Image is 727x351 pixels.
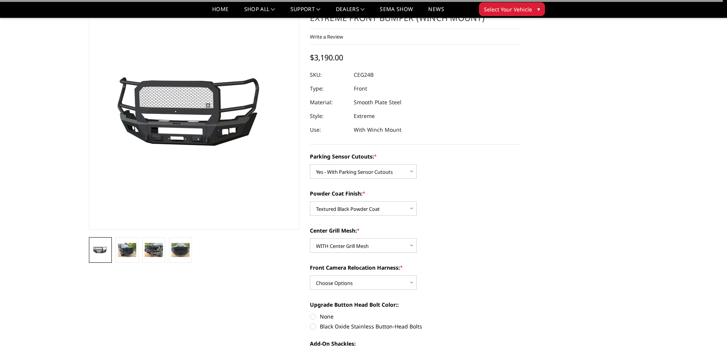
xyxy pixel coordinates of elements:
[310,264,521,272] label: Front Camera Relocation Harness:
[310,189,521,197] label: Powder Coat Finish:
[310,33,343,40] a: Write a Review
[310,95,348,109] dt: Material:
[310,82,348,95] dt: Type:
[354,123,401,137] dd: With Winch Mount
[354,82,367,95] dd: Front
[380,6,413,18] a: SEMA Show
[354,109,375,123] dd: Extreme
[310,340,521,348] label: Add-On Shackles:
[244,6,275,18] a: shop all
[310,152,521,160] label: Parking Sensor Cutouts:
[428,6,444,18] a: News
[354,95,401,109] dd: Smooth Plate Steel
[310,123,348,137] dt: Use:
[336,6,365,18] a: Dealers
[310,52,343,63] span: $3,190.00
[310,226,521,235] label: Center Grill Mesh:
[310,312,521,320] label: None
[118,243,136,257] img: 2024-2025 GMC 2500-3500 - A2 Series - Extreme Front Bumper (winch mount)
[290,6,321,18] a: Support
[91,246,110,255] img: 2024-2025 GMC 2500-3500 - A2 Series - Extreme Front Bumper (winch mount)
[537,5,540,13] span: ▾
[310,68,348,82] dt: SKU:
[171,243,190,257] img: 2024-2025 GMC 2500-3500 - A2 Series - Extreme Front Bumper (winch mount)
[89,0,300,230] a: 2024-2025 GMC 2500-3500 - A2 Series - Extreme Front Bumper (winch mount)
[689,314,727,351] iframe: Chat Widget
[212,6,229,18] a: Home
[310,301,521,309] label: Upgrade Button Head Bolt Color::
[310,109,348,123] dt: Style:
[145,243,163,257] img: 2024-2025 GMC 2500-3500 - A2 Series - Extreme Front Bumper (winch mount)
[484,5,532,13] span: Select Your Vehicle
[479,2,545,16] button: Select Your Vehicle
[310,322,521,330] label: Black Oxide Stainless Button-Head Bolts
[354,68,374,82] dd: CEG24B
